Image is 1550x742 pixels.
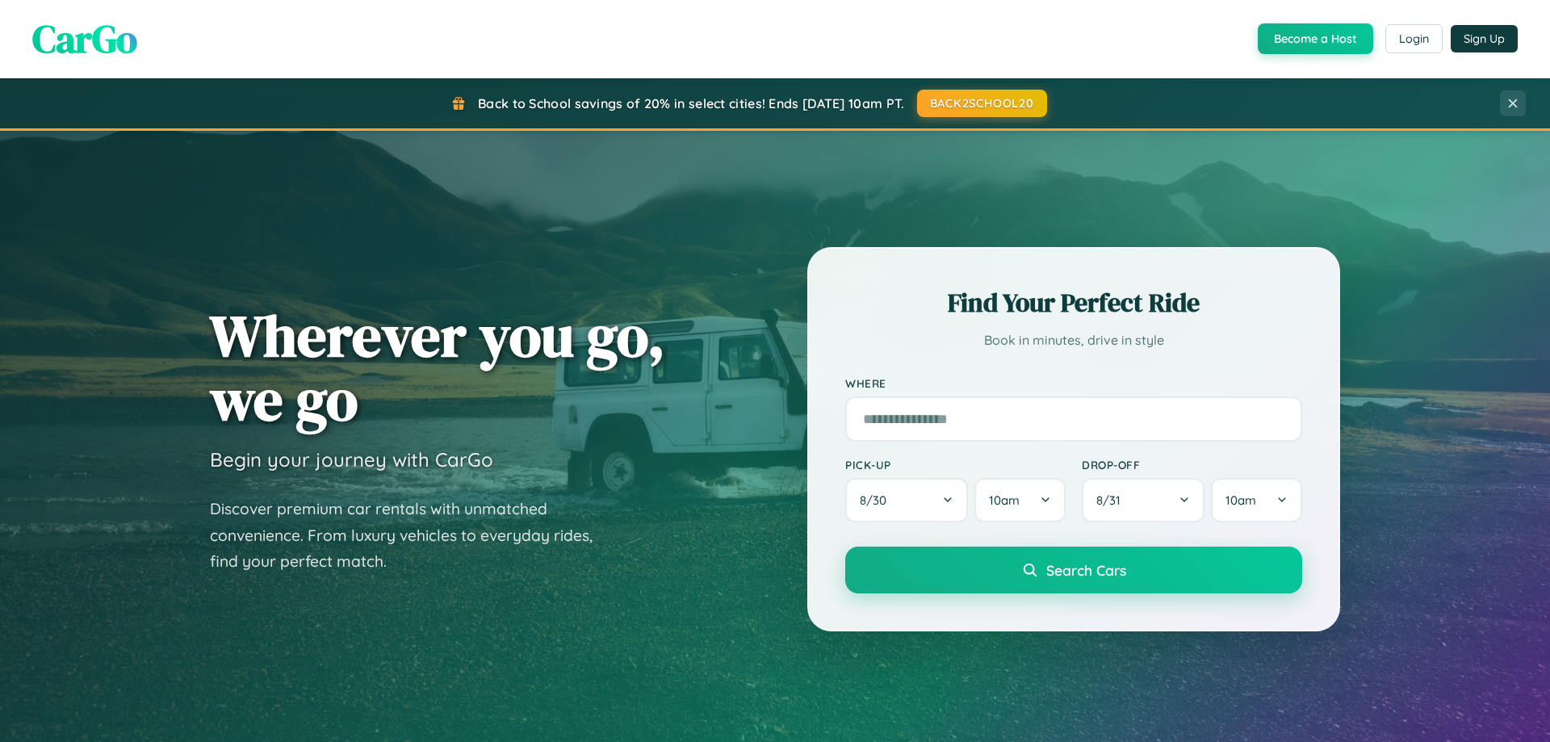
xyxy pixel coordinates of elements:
span: 10am [1225,493,1256,508]
span: 10am [989,493,1020,508]
label: Pick-up [845,458,1066,472]
h3: Begin your journey with CarGo [210,447,493,472]
span: 8 / 31 [1096,493,1129,508]
span: 8 / 30 [860,493,894,508]
label: Drop-off [1082,458,1302,472]
h2: Find Your Perfect Ride [845,285,1302,321]
p: Book in minutes, drive in style [845,329,1302,352]
button: 8/30 [845,478,968,522]
button: Search Cars [845,547,1302,593]
button: Sign Up [1451,25,1518,52]
button: Login [1385,24,1443,53]
span: Search Cars [1046,561,1126,579]
button: 10am [974,478,1066,522]
p: Discover premium car rentals with unmatched convenience. From luxury vehicles to everyday rides, ... [210,496,614,575]
span: CarGo [32,12,137,65]
h1: Wherever you go, we go [210,304,665,431]
label: Where [845,376,1302,390]
button: Become a Host [1258,23,1373,54]
button: 10am [1211,478,1302,522]
button: 8/31 [1082,478,1204,522]
span: Back to School savings of 20% in select cities! Ends [DATE] 10am PT. [478,95,904,111]
button: BACK2SCHOOL20 [917,90,1047,117]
